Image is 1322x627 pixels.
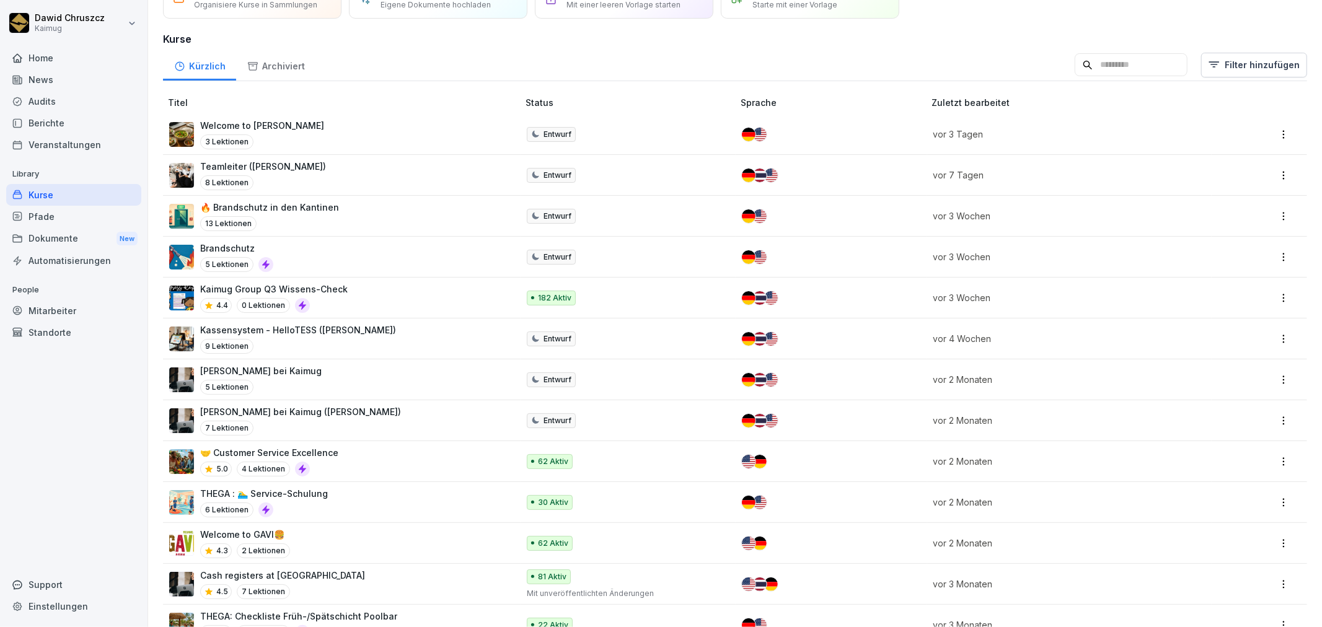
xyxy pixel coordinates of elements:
p: Mit unveröffentlichten Änderungen [527,588,721,599]
img: dl77onhohrz39aq74lwupjv4.png [169,367,194,392]
a: Home [6,47,141,69]
div: Dokumente [6,227,141,250]
p: vor 3 Wochen [933,209,1197,222]
p: 4.5 [216,586,228,597]
p: 4 Lektionen [237,462,290,476]
img: de.svg [742,291,756,305]
img: t4pbym28f6l0mdwi5yze01sv.png [169,449,194,474]
p: vor 3 Tagen [933,128,1197,141]
a: Einstellungen [6,595,141,617]
img: de.svg [742,373,756,387]
p: 5.0 [216,463,228,475]
p: 6 Lektionen [200,502,253,517]
p: Kassensystem - HelloTESS ([PERSON_NAME]) [200,323,396,336]
p: [PERSON_NAME] bei Kaimug [200,364,322,377]
img: k4tsflh0pn5eas51klv85bn1.png [169,327,194,351]
a: Pfade [6,206,141,227]
p: 🤝 Customer Service Excellence [200,446,338,459]
img: de.svg [742,414,756,427]
p: THEGA: Checkliste Früh-/Spätschicht Poolbar [200,610,397,623]
img: nu7qc8ifpiqoep3oh7gb21uj.png [169,204,194,229]
p: Entwurf [544,333,571,344]
img: dl77onhohrz39aq74lwupjv4.png [169,572,194,597]
img: de.svg [742,332,756,346]
img: us.svg [764,373,778,387]
p: 9 Lektionen [200,339,253,354]
p: vor 2 Monaten [933,414,1197,427]
p: 8 Lektionen [200,175,253,190]
p: Library [6,164,141,184]
img: us.svg [764,169,778,182]
p: Zuletzt bearbeitet [932,96,1212,109]
p: Entwurf [544,129,571,140]
a: Automatisierungen [6,250,141,271]
p: Brandschutz [200,242,273,255]
div: Mitarbeiter [6,300,141,322]
img: us.svg [742,577,756,591]
p: Welcome to [PERSON_NAME] [200,119,324,132]
p: vor 2 Monaten [933,537,1197,550]
a: Berichte [6,112,141,134]
img: us.svg [764,291,778,305]
a: Audits [6,90,141,112]
img: us.svg [764,332,778,346]
a: Kürzlich [163,49,236,81]
img: de.svg [753,455,767,468]
p: 7 Lektionen [237,584,290,599]
p: 182 Aktiv [538,292,571,304]
img: th.svg [753,169,767,182]
p: THEGA : 🏊‍♂️ Service-Schulung [200,487,328,500]
a: Kurse [6,184,141,206]
img: us.svg [753,209,767,223]
img: us.svg [753,496,767,509]
p: 5 Lektionen [200,257,253,272]
p: vor 2 Monaten [933,496,1197,509]
p: vor 3 Wochen [933,291,1197,304]
p: 5 Lektionen [200,380,253,395]
p: 🔥 Brandschutz in den Kantinen [200,201,339,214]
img: us.svg [753,250,767,264]
img: us.svg [753,128,767,141]
p: Entwurf [544,252,571,263]
img: us.svg [764,414,778,427]
img: pytyph5pk76tu4q1kwztnixg.png [169,163,194,188]
a: Archiviert [236,49,315,81]
img: de.svg [742,250,756,264]
p: vor 7 Tagen [933,169,1197,182]
p: Kaimug [35,24,105,33]
img: wcu8mcyxm0k4gzhvf0psz47j.png [169,490,194,515]
img: de.svg [742,209,756,223]
img: de.svg [742,496,756,509]
img: dl77onhohrz39aq74lwupjv4.png [169,408,194,433]
p: [PERSON_NAME] bei Kaimug ([PERSON_NAME]) [200,405,401,418]
a: News [6,69,141,90]
p: vor 4 Wochen [933,332,1197,345]
a: Standorte [6,322,141,343]
p: Cash registers at [GEOGRAPHIC_DATA] [200,569,365,582]
div: New [117,232,138,246]
div: Support [6,574,141,595]
p: Sprache [741,96,927,109]
p: Entwurf [544,170,571,181]
p: Status [526,96,736,109]
img: us.svg [742,455,756,468]
img: th.svg [753,373,767,387]
p: Entwurf [544,211,571,222]
img: b0iy7e1gfawqjs4nezxuanzk.png [169,245,194,270]
p: Kaimug Group Q3 Wissens-Check [200,283,348,296]
p: Entwurf [544,415,571,426]
img: e5wlzal6fzyyu8pkl39fd17k.png [169,286,194,310]
img: th.svg [753,332,767,346]
img: th.svg [753,291,767,305]
img: th.svg [753,414,767,427]
img: de.svg [753,537,767,550]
